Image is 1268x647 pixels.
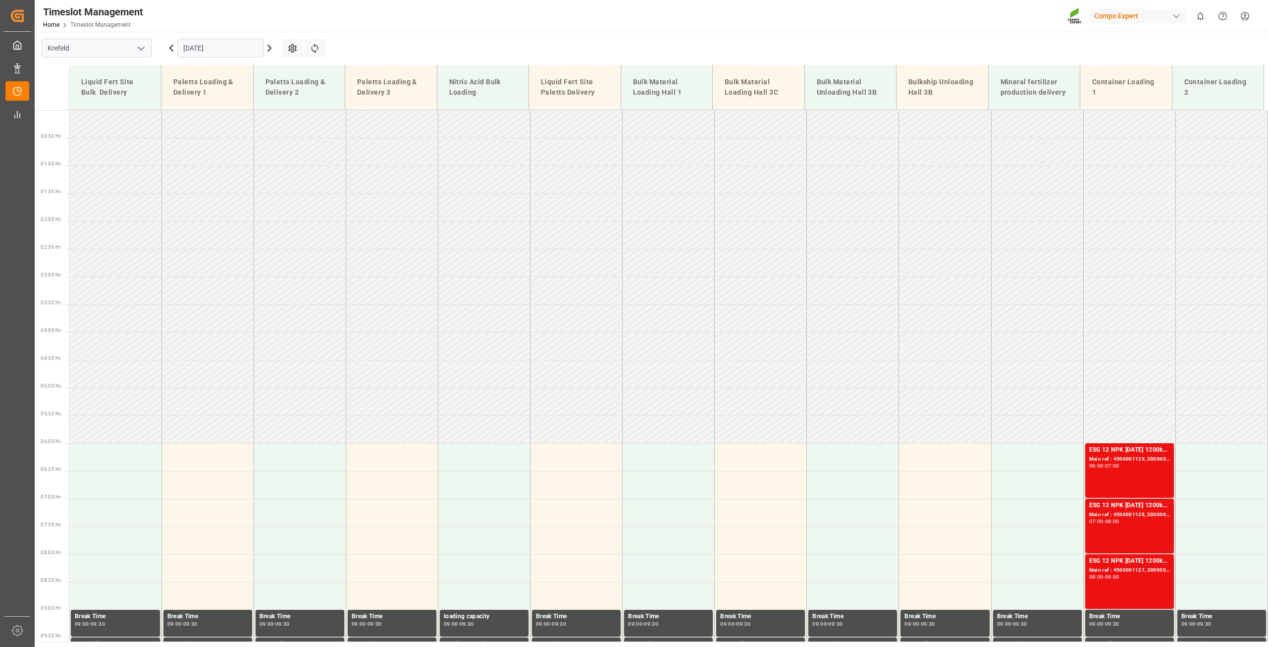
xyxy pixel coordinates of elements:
div: Container Loading 1 [1088,73,1164,102]
div: ESG 12 NPK [DATE] 1200kg BB [1089,556,1170,566]
div: 09:30 [460,622,474,626]
div: Break Time [352,612,432,622]
div: 09:00 [720,622,735,626]
div: 09:30 [1105,622,1119,626]
div: Main ref : 4500001127, 2000001087 [1089,566,1170,575]
div: - [550,622,552,626]
div: Bulk Material Loading Hall 1 [629,73,705,102]
button: open menu [133,41,148,56]
span: 08:00 Hr [41,550,61,555]
button: show 0 new notifications [1189,5,1212,27]
div: 08:00 [1105,519,1119,524]
div: - [1103,622,1105,626]
span: 06:30 Hr [41,467,61,472]
span: 05:30 Hr [41,411,61,416]
div: - [919,622,920,626]
div: Container Loading 2 [1180,73,1256,102]
div: Break Time [904,612,985,622]
span: 00:30 Hr [41,133,61,139]
div: - [1103,464,1105,468]
div: 06:00 [1089,464,1104,468]
div: 07:00 [1089,519,1104,524]
div: Compo Expert [1090,9,1185,23]
div: 09:30 [828,622,843,626]
div: 09:30 [1197,622,1212,626]
span: 01:00 Hr [41,161,61,167]
div: - [1103,519,1105,524]
div: Paletts Loading & Delivery 3 [353,73,429,102]
div: Break Time [260,612,340,622]
div: Break Time [720,612,801,622]
div: 09:00 [352,622,366,626]
span: 07:00 Hr [41,494,61,500]
span: 06:00 Hr [41,439,61,444]
div: 09:30 [736,622,750,626]
div: loading capacity [444,612,525,622]
span: 04:00 Hr [41,328,61,333]
div: 09:00 [536,622,550,626]
div: 09:00 [1089,622,1104,626]
div: Main ref : 4500001128, 2000001087 [1089,511,1170,519]
span: 01:30 Hr [41,189,61,194]
div: Break Time [812,612,893,622]
div: 08:00 [1089,575,1104,579]
div: Paletts Loading & Delivery 1 [169,73,245,102]
span: 05:00 Hr [41,383,61,389]
div: - [735,622,736,626]
div: - [458,622,460,626]
div: 09:00 [1181,622,1196,626]
div: Timeslot Management [43,4,143,19]
div: - [1011,622,1012,626]
div: Break Time [997,612,1078,622]
div: Bulk Material Unloading Hall 3B [813,73,889,102]
span: 08:30 Hr [41,578,61,583]
div: 09:00 [628,622,642,626]
div: 09:30 [644,622,658,626]
div: 09:30 [183,622,198,626]
span: 02:30 Hr [41,244,61,250]
img: Screenshot%202023-09-29%20at%2010.02.21.png_1712312052.png [1067,7,1083,25]
div: 09:00 [167,622,182,626]
button: Help Center [1212,5,1234,27]
div: 09:00 [444,622,458,626]
div: - [181,622,183,626]
span: 09:00 Hr [41,605,61,611]
span: 02:00 Hr [41,217,61,222]
span: 09:30 Hr [41,633,61,639]
input: DD.MM.YYYY [177,39,264,58]
div: 09:00 [260,622,274,626]
span: 04:30 Hr [41,355,61,361]
div: Bulkship Unloading Hall 3B [904,73,980,102]
div: ESG 12 NPK [DATE] 1200kg BB [1089,501,1170,511]
div: ESG 12 NPK [DATE] 1200kg BB [1089,445,1170,455]
div: Break Time [167,612,248,622]
span: 07:30 Hr [41,522,61,528]
div: Break Time [1181,612,1262,622]
div: 09:30 [1013,622,1027,626]
div: Liquid Fert Site Bulk Delivery [77,73,153,102]
button: Compo Expert [1090,6,1189,25]
div: - [642,622,644,626]
div: Nitric Acid Bulk Loading [445,73,521,102]
div: 09:00 [75,622,89,626]
div: - [1103,575,1105,579]
span: 03:30 Hr [41,300,61,305]
span: 03:00 Hr [41,272,61,278]
div: - [827,622,828,626]
div: - [1196,622,1197,626]
div: - [89,622,91,626]
input: Type to search/select [42,39,152,58]
div: Paletts Loading & Delivery 2 [262,73,337,102]
div: Break Time [1089,612,1170,622]
div: Bulk Material Loading Hall 3C [721,73,796,102]
div: Main ref : 4500001129, 2000001087 [1089,455,1170,464]
div: 09:30 [368,622,382,626]
div: 09:00 [997,622,1011,626]
div: Break Time [536,612,617,622]
a: Home [43,21,59,28]
div: - [366,622,368,626]
div: 09:00 [812,622,827,626]
div: 07:00 [1105,464,1119,468]
div: 09:30 [921,622,935,626]
div: Break Time [628,612,709,622]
